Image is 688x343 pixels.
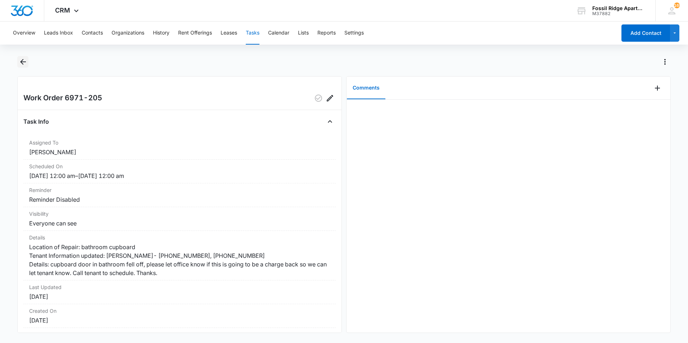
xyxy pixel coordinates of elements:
dd: [DATE] [29,292,330,301]
h4: Task Info [23,117,49,126]
span: CRM [55,6,70,14]
div: account name [592,5,645,11]
button: Organizations [112,22,144,45]
h2: Work Order 6971-205 [23,92,102,104]
button: Add Comment [652,82,663,94]
dt: Last Updated [29,283,330,291]
dd: Location of Repair: bathroom cupboard Tenant Information updated: [PERSON_NAME]- [PHONE_NUMBER], ... [29,243,330,277]
button: History [153,22,169,45]
div: Created On[DATE] [23,304,336,328]
button: Contacts [82,22,103,45]
button: Edit [324,92,336,104]
div: notifications count [674,3,680,8]
button: Overview [13,22,35,45]
div: account id [592,11,645,16]
button: Close [324,116,336,127]
dd: Reminder Disabled [29,195,330,204]
dd: [DATE] [29,316,330,325]
div: VisibilityEveryone can see [23,207,336,231]
button: Rent Offerings [178,22,212,45]
dt: Reminder [29,186,330,194]
button: Calendar [268,22,289,45]
button: Comments [347,77,385,99]
button: Lists [298,22,309,45]
div: ReminderReminder Disabled [23,183,336,207]
dt: Assigned To [29,139,330,146]
button: Actions [659,56,671,68]
div: Scheduled On[DATE] 12:00 am–[DATE] 12:00 am [23,160,336,183]
div: Last Updated[DATE] [23,280,336,304]
button: Tasks [246,22,259,45]
dt: Details [29,234,330,241]
span: 165 [674,3,680,8]
dd: Everyone can see [29,219,330,228]
dd: [DATE] 12:00 am – [DATE] 12:00 am [29,171,330,180]
button: Leases [221,22,237,45]
dt: Visibility [29,210,330,218]
dd: [PERSON_NAME] [29,148,330,156]
div: Assigned To[PERSON_NAME] [23,136,336,160]
button: Reports [317,22,336,45]
dt: Scheduled On [29,163,330,170]
button: Settings [344,22,364,45]
button: Add Contact [621,24,670,42]
div: DetailsLocation of Repair: bathroom cupboard Tenant Information updated: [PERSON_NAME]- [PHONE_NU... [23,231,336,280]
button: Back [17,56,28,68]
button: Leads Inbox [44,22,73,45]
dt: Created On [29,307,330,315]
dt: Assigned By [29,331,330,338]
